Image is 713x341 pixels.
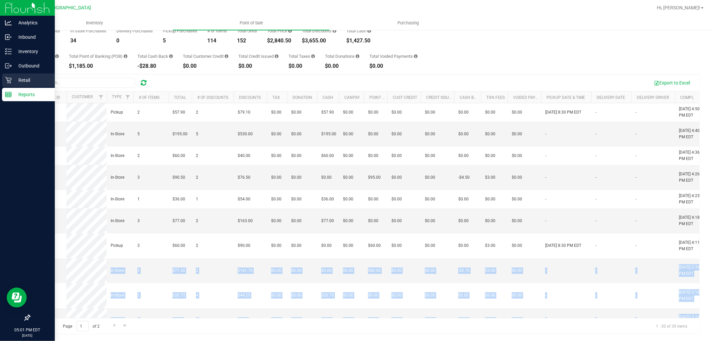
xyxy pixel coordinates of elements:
span: $0.00 [512,131,522,137]
a: Cash [323,95,333,100]
div: 152 [237,38,257,43]
span: $0.00 [512,109,522,116]
span: $0.00 [271,317,281,324]
span: $0.00 [391,109,402,116]
a: Filter [122,92,133,103]
a: Donation [292,95,312,100]
span: - [635,268,636,274]
span: [DATE] 8:30 PM EDT [545,109,581,116]
div: Total Cash [346,29,371,33]
span: $0.00 [512,317,522,324]
span: $0.00 [425,268,435,274]
span: Pickup [111,109,123,116]
div: $0.00 [238,63,278,69]
p: Outbound [12,62,52,70]
span: - [545,218,546,224]
span: $0.00 [512,242,522,249]
span: $57.90 [321,109,334,116]
a: Go to the last page [120,321,130,330]
span: $0.00 [512,174,522,181]
span: $0.00 [291,268,302,274]
span: $0.00 [485,196,495,202]
span: $0.00 [271,153,281,159]
span: In-Store [111,131,124,137]
span: $80.00 [368,268,381,274]
span: 1 - 30 of 39 items [650,321,693,331]
div: 0 [116,38,153,43]
inline-svg: Retail [5,77,12,83]
button: Export to Excel [649,77,694,89]
span: - [635,131,636,137]
span: 2 [196,109,198,116]
a: Delivery Date [597,95,625,100]
span: $77.30 [172,268,185,274]
span: Hi, [PERSON_NAME]! [657,5,700,10]
div: Total Credit Issued [238,54,278,58]
span: 1 [137,317,140,324]
span: In-Store [111,218,124,224]
div: Delivery Purchases [116,29,153,33]
span: 1 [196,317,198,324]
span: - [635,292,636,299]
div: $2,840.50 [267,38,292,43]
span: Page of 2 [57,321,105,331]
span: - [635,109,636,116]
div: 5 [163,38,197,43]
span: 2 [196,174,198,181]
span: In-Store [111,317,124,324]
span: In-Store [111,292,124,299]
a: # of Discounts [197,95,228,100]
span: In-Store [111,174,124,181]
span: [DATE] 4:26 PM EDT [679,171,704,184]
i: Sum of the total taxes for all purchases in the date range. [311,54,315,58]
div: $0.00 [369,63,418,69]
div: Total Donations [325,54,359,58]
span: - [545,174,546,181]
span: [DATE] 3:14 PM EDT [679,314,704,327]
a: Credit Issued [426,95,454,100]
span: 3 [137,242,140,249]
span: - [635,218,636,224]
span: $0.00 [343,218,353,224]
span: - [545,292,546,299]
span: 5 [137,131,140,137]
span: $0.00 [485,153,495,159]
span: [DATE] 4:36 PM EDT [679,149,704,162]
a: Go to the next page [110,321,119,330]
p: Inbound [12,33,52,41]
div: 34 [70,38,106,43]
span: $0.00 [271,242,281,249]
span: 3 [137,268,140,274]
div: $3,655.00 [302,38,336,43]
a: Pickup Date & Time [547,95,585,100]
span: $20.75 [321,292,334,299]
span: $0.00 [368,131,378,137]
span: $0.00 [368,292,378,299]
span: $530.00 [238,131,253,137]
i: Sum of the successful, non-voided cash payment transactions for all purchases in the date range. ... [367,29,371,33]
span: $0.00 [368,109,378,116]
a: Cash Back [460,95,482,100]
div: Total Taxes [288,54,315,58]
span: [DATE] 3:35 PM EDT [679,264,704,277]
span: $0.00 [271,174,281,181]
span: $163.00 [238,218,253,224]
span: - [595,218,596,224]
span: $36.00 [321,196,334,202]
inline-svg: Inventory [5,48,12,55]
div: $0.00 [183,63,228,69]
span: 2 [137,292,140,299]
span: 2 [196,268,198,274]
span: $3.00 [485,268,495,274]
a: Txn Fees [486,95,505,100]
span: $60.00 [172,153,185,159]
span: - [595,109,596,116]
span: $0.00 [343,153,353,159]
span: [GEOGRAPHIC_DATA] [45,5,91,11]
span: [DATE] 4:50 PM EDT [679,106,704,119]
span: $0.00 [271,268,281,274]
span: In-Store [111,196,124,202]
p: [DATE] [3,333,52,338]
span: $0.00 [321,317,332,324]
span: $90.00 [238,242,250,249]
